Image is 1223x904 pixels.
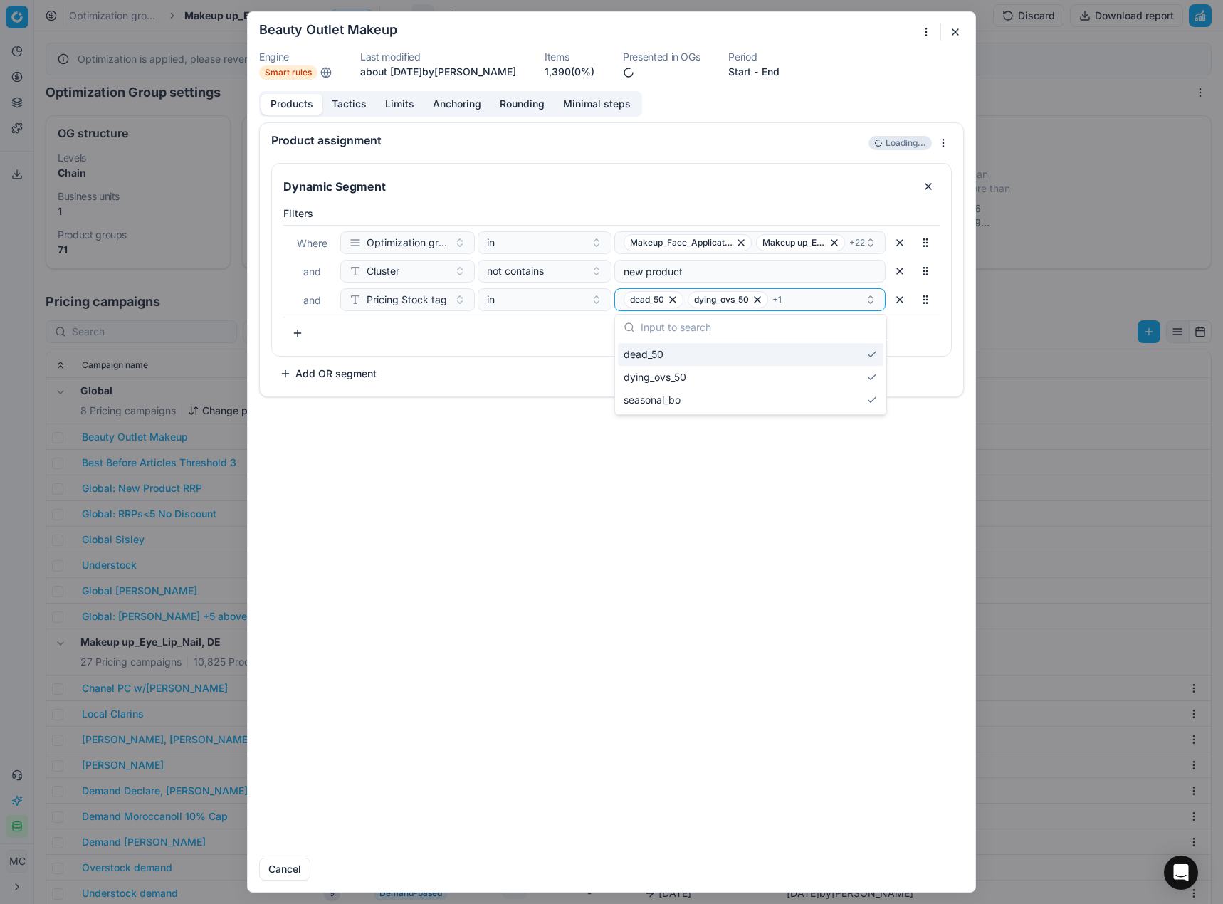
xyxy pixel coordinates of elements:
[271,362,385,385] button: Add OR segment
[490,94,554,115] button: Rounding
[297,237,327,249] span: Where
[283,206,940,221] label: Filters
[322,94,376,115] button: Tactics
[303,294,321,306] span: and
[762,237,826,248] span: Makeup up_Eye_Lip_Nail, DE
[772,294,782,305] span: + 1
[303,266,321,278] span: and
[694,294,749,305] span: dying_ovs_50
[545,65,594,79] a: 1,390(0%)
[614,231,886,254] button: Makeup_Face_Applicator_Access._Other, DEMakeup up_Eye_Lip_Nail, DE+22
[360,52,516,62] dt: Last modified
[424,94,490,115] button: Anchoring
[376,94,424,115] button: Limits
[487,293,495,307] span: in
[728,65,751,79] button: Start
[728,52,780,62] dt: Period
[367,264,399,278] span: Cluster
[615,340,886,414] div: Suggestions
[487,236,495,250] span: in
[614,288,886,311] button: dead_50dying_ovs_50+1
[259,858,310,881] button: Cancel
[261,94,322,115] button: Products
[624,370,686,384] span: dying_ovs_50
[849,237,865,248] span: + 22
[630,237,733,248] span: Makeup_Face_Applicator_Access._Other, DE
[367,236,448,250] span: Optimization group
[624,347,663,362] span: dead_50
[630,294,664,305] span: dead_50
[280,175,911,198] input: Segment
[259,65,317,80] span: Smart rules
[624,393,681,407] span: seasonal_bo
[623,52,700,62] dt: Presented in OGs
[487,264,544,278] span: not contains
[259,23,397,36] h2: Beauty Outlet Makeup
[554,94,640,115] button: Minimal steps
[641,313,878,342] input: Input to search
[762,65,780,79] button: End
[886,137,926,149] span: Loading...
[360,65,516,78] span: about [DATE] by [PERSON_NAME]
[259,52,332,62] dt: Engine
[271,135,866,146] div: Product assignment
[545,52,594,62] dt: Items
[754,65,759,79] span: -
[367,293,447,307] span: Pricing Stock tag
